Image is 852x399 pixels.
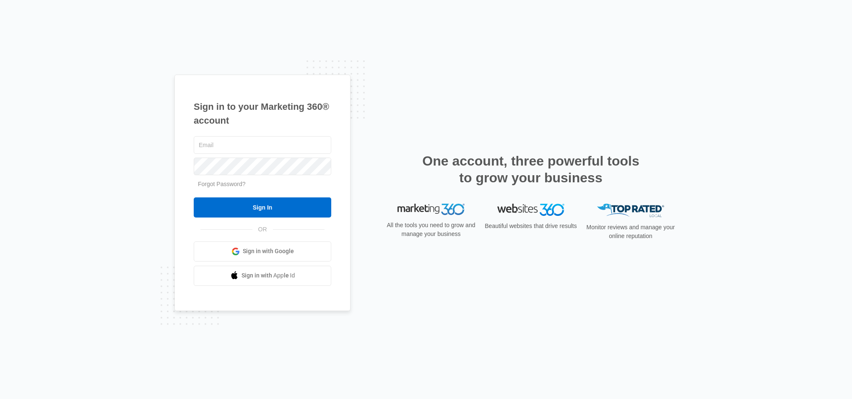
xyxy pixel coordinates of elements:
input: Sign In [194,197,331,218]
img: Marketing 360 [397,204,465,215]
h2: One account, three powerful tools to grow your business [420,153,642,186]
a: Sign in with Apple Id [194,266,331,286]
span: Sign in with Apple Id [242,271,295,280]
p: All the tools you need to grow and manage your business [384,221,478,238]
p: Monitor reviews and manage your online reputation [584,223,678,241]
h1: Sign in to your Marketing 360® account [194,100,331,127]
a: Sign in with Google [194,241,331,262]
a: Forgot Password? [198,181,246,187]
input: Email [194,136,331,154]
img: Websites 360 [497,204,564,216]
img: Top Rated Local [597,204,664,218]
span: Sign in with Google [243,247,294,256]
span: OR [252,225,273,234]
p: Beautiful websites that drive results [484,222,578,231]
